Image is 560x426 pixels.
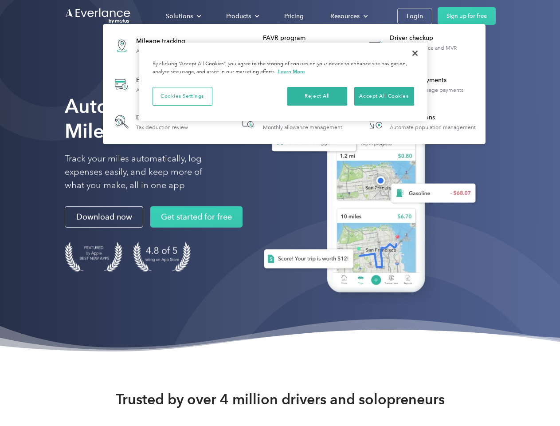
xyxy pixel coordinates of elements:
[361,107,480,136] a: HR IntegrationsAutomate population management
[157,8,208,24] div: Solutions
[65,152,223,192] p: Track your miles automatically, log expenses easily, and keep more of what you make, all in one app
[354,87,414,106] button: Accept All Cookies
[438,7,496,25] a: Sign up for free
[234,29,354,62] a: FAVR programFixed & Variable Rate reimbursement design & management
[361,29,481,62] a: Driver checkupLicense, insurance and MVR verification
[166,11,193,22] div: Solutions
[263,124,342,130] div: Monthly allowance management
[217,8,266,24] div: Products
[133,242,191,272] img: 4.9 out of 5 stars on the app store
[116,390,445,408] strong: Trusted by over 4 million drivers and solopreneurs
[136,124,188,130] div: Tax deduction review
[136,48,194,54] div: Automatic mileage logs
[103,24,486,144] nav: Products
[136,37,194,46] div: Mileage tracking
[136,76,200,85] div: Expense tracking
[65,206,143,228] a: Download now
[405,43,425,63] button: Close
[136,113,188,122] div: Deduction finder
[287,87,347,106] button: Reject All
[234,107,347,136] a: Accountable planMonthly allowance management
[153,60,414,76] div: By clicking “Accept All Cookies”, you agree to the storing of cookies on your device to enhance s...
[330,11,360,22] div: Resources
[407,11,423,22] div: Login
[139,43,427,121] div: Cookie banner
[107,68,204,101] a: Expense trackingAutomatic transaction logs
[275,8,313,24] a: Pricing
[250,84,483,306] img: Everlance, mileage tracker app, expense tracking app
[321,8,375,24] div: Resources
[226,11,251,22] div: Products
[390,124,476,130] div: Automate population management
[65,242,122,272] img: Badge for Featured by Apple Best New Apps
[284,11,304,22] div: Pricing
[65,8,131,24] a: Go to homepage
[150,206,243,228] a: Get started for free
[390,34,481,43] div: Driver checkup
[107,107,192,136] a: Deduction finderTax deduction review
[107,29,198,62] a: Mileage trackingAutomatic mileage logs
[153,87,212,106] button: Cookies Settings
[278,68,305,75] a: More information about your privacy, opens in a new tab
[390,45,481,57] div: License, insurance and MVR verification
[263,34,354,43] div: FAVR program
[136,87,200,93] div: Automatic transaction logs
[390,113,476,122] div: HR Integrations
[397,8,432,24] a: Login
[139,43,427,121] div: Privacy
